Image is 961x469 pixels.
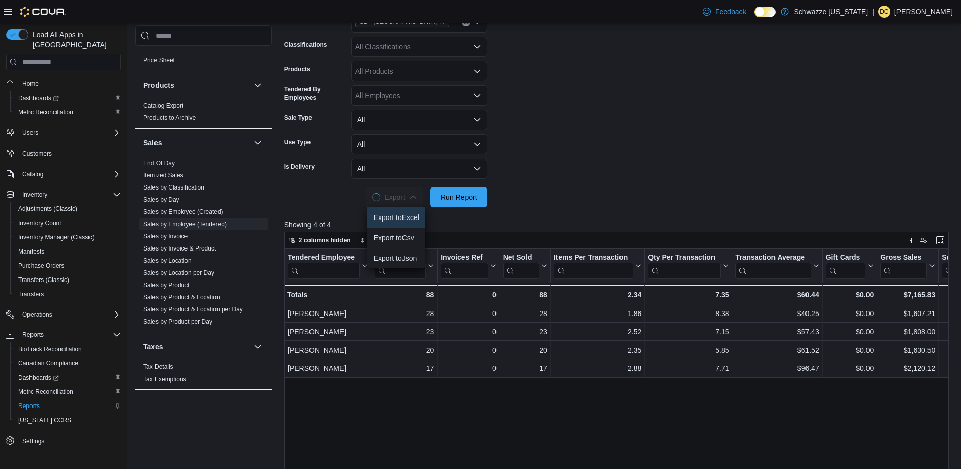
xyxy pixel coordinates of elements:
[18,416,71,424] span: [US_STATE] CCRS
[441,289,496,301] div: 0
[553,253,633,263] div: Items Per Transaction
[18,127,121,139] span: Users
[375,253,426,263] div: Invoices Sold
[441,253,488,263] div: Invoices Ref
[18,189,121,201] span: Inventory
[825,253,865,279] div: Gift Card Sales
[18,345,82,353] span: BioTrack Reconciliation
[14,400,44,412] a: Reports
[2,328,125,342] button: Reports
[284,41,327,49] label: Classifications
[143,57,175,64] a: Price Sheet
[441,326,496,338] div: 0
[18,78,43,90] a: Home
[880,289,935,301] div: $7,165.83
[648,253,729,279] button: Qty Per Transaction
[441,344,496,356] div: 0
[288,326,368,338] div: [PERSON_NAME]
[18,373,59,382] span: Dashboards
[880,253,927,279] div: Gross Sales
[10,370,125,385] a: Dashboards
[143,208,223,216] span: Sales by Employee (Created)
[143,80,174,90] h3: Products
[473,67,481,75] button: Open list of options
[14,414,75,426] a: [US_STATE] CCRS
[18,233,95,241] span: Inventory Manager (Classic)
[374,213,419,222] span: Export to Excel
[2,76,125,91] button: Home
[10,356,125,370] button: Canadian Compliance
[894,6,953,18] p: [PERSON_NAME]
[14,386,121,398] span: Metrc Reconciliation
[14,371,63,384] a: Dashboards
[18,205,77,213] span: Adjustments (Classic)
[375,289,434,301] div: 88
[10,91,125,105] a: Dashboards
[14,106,121,118] span: Metrc Reconciliation
[143,114,196,121] a: Products to Archive
[18,147,121,160] span: Customers
[14,106,77,118] a: Metrc Reconciliation
[135,100,272,128] div: Products
[143,375,187,383] span: Tax Exemptions
[825,307,874,320] div: $0.00
[18,168,47,180] button: Catalog
[143,341,163,352] h3: Taxes
[553,289,641,301] div: 2.34
[18,308,56,321] button: Operations
[735,253,819,279] button: Transaction Average
[10,216,125,230] button: Inventory Count
[473,43,481,51] button: Open list of options
[2,187,125,202] button: Inventory
[18,77,121,90] span: Home
[143,102,183,109] a: Catalog Export
[503,289,547,301] div: 88
[14,357,82,369] a: Canadian Compliance
[143,306,243,313] a: Sales by Product & Location per Day
[648,253,721,279] div: Qty Per Transaction
[143,138,250,148] button: Sales
[14,231,99,243] a: Inventory Manager (Classic)
[14,343,121,355] span: BioTrack Reconciliation
[143,80,250,90] button: Products
[554,344,642,356] div: 2.35
[648,289,729,301] div: 7.35
[10,385,125,399] button: Metrc Reconciliation
[934,234,946,246] button: Enter fullscreen
[367,228,425,248] button: Export toCsv
[14,245,48,258] a: Manifests
[143,318,212,326] span: Sales by Product per Day
[18,435,48,447] a: Settings
[825,326,874,338] div: $0.00
[10,230,125,244] button: Inventory Manager (Classic)
[14,343,86,355] a: BioTrack Reconciliation
[252,79,264,91] button: Products
[10,399,125,413] button: Reports
[135,361,272,389] div: Taxes
[441,362,496,374] div: 0
[367,248,425,268] button: Export toJson
[14,203,121,215] span: Adjustments (Classic)
[18,262,65,270] span: Purchase Orders
[14,245,121,258] span: Manifests
[356,234,401,246] button: Sort fields
[503,253,539,263] div: Net Sold
[252,137,264,149] button: Sales
[10,105,125,119] button: Metrc Reconciliation
[284,65,311,73] label: Products
[288,362,368,374] div: [PERSON_NAME]
[22,191,47,199] span: Inventory
[2,167,125,181] button: Catalog
[14,92,63,104] a: Dashboards
[503,326,547,338] div: 23
[18,388,73,396] span: Metrc Reconciliation
[14,92,121,104] span: Dashboards
[374,254,419,262] span: Export to Json
[143,293,220,301] span: Sales by Product & Location
[554,362,642,374] div: 2.88
[699,2,750,22] a: Feedback
[648,326,729,338] div: 7.15
[18,359,78,367] span: Canadian Compliance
